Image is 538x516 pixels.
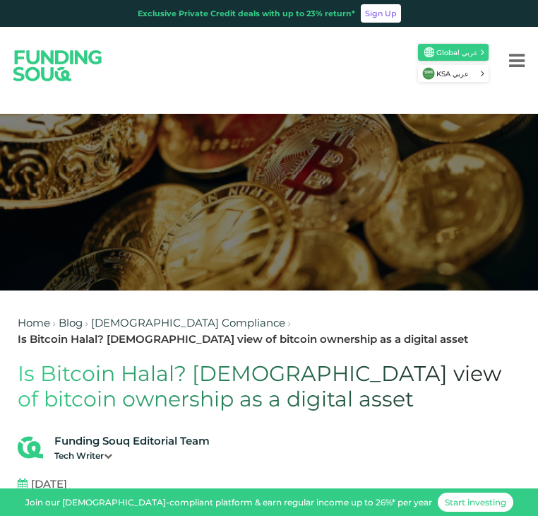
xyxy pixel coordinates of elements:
[18,316,50,329] a: Home
[91,316,285,329] a: [DEMOGRAPHIC_DATA] Compliance
[436,47,479,58] span: Global عربي
[436,69,479,79] span: KSA عربي
[18,435,43,460] img: Blog Author
[138,8,355,20] div: Exclusive Private Credit deals with up to 23% return*
[54,450,210,462] div: Tech Writer
[18,361,520,412] h1: Is Bitcoin Halal? [DEMOGRAPHIC_DATA] view of bitcoin ownership as a digital asset
[54,433,210,450] div: Funding Souq Editorial Team
[361,4,401,23] a: Sign Up
[424,47,434,57] img: SA Flag
[438,493,513,512] a: Start investing
[2,37,114,95] img: Logo
[422,67,435,80] img: SA Flag
[59,316,83,329] a: Blog
[18,332,468,348] div: Is Bitcoin Halal? [DEMOGRAPHIC_DATA] view of bitcoin ownership as a digital asset
[496,33,538,89] button: Menu
[31,476,67,493] span: [DATE]
[25,496,432,509] div: Join our [DEMOGRAPHIC_DATA]-compliant platform & earn regular income up to 26%* per year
